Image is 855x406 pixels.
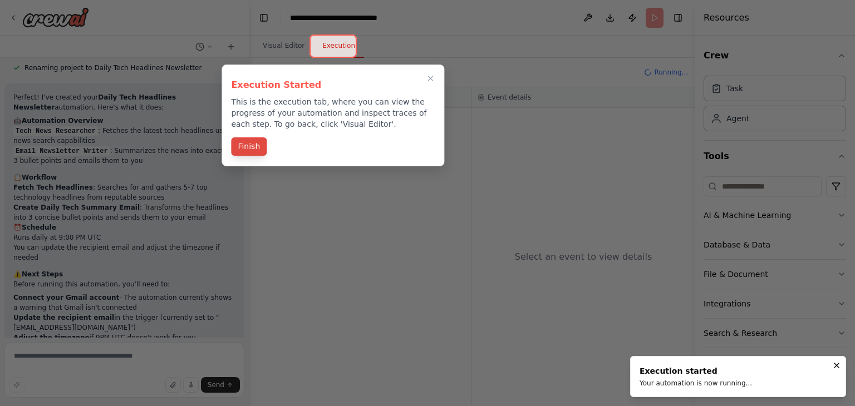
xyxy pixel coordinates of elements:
h3: Execution Started [231,78,435,92]
button: Finish [231,137,267,156]
div: Your automation is now running... [640,379,752,388]
p: This is the execution tab, where you can view the progress of your automation and inspect traces ... [231,96,435,130]
button: Hide left sidebar [256,10,272,26]
button: Close walkthrough [424,72,437,85]
div: Execution started [640,365,752,377]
